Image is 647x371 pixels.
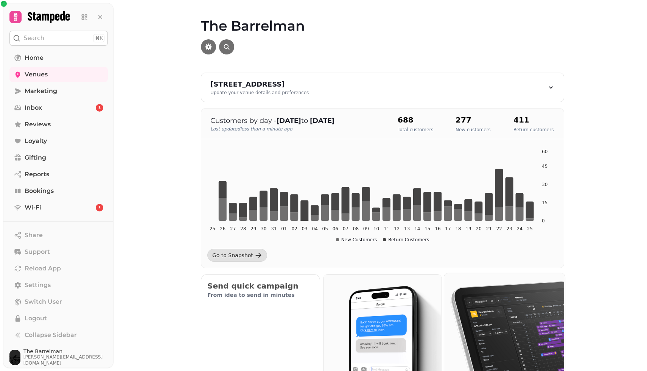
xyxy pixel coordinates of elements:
button: Support [9,244,108,259]
tspan: 16 [435,226,440,231]
tspan: 29 [250,226,256,231]
span: Reports [25,170,49,179]
div: ⌘K [93,34,104,42]
div: Go to Snapshot [212,251,253,259]
tspan: 30 [261,226,266,231]
h2: 411 [513,115,554,125]
a: Gifting [9,150,108,165]
a: Reports [9,167,108,182]
span: Logout [25,314,47,323]
tspan: 23 [507,226,512,231]
span: 1 [98,205,101,210]
span: Settings [25,281,51,290]
tspan: 45 [542,164,547,169]
tspan: 04 [312,226,318,231]
tspan: 15 [425,226,430,231]
tspan: 26 [220,226,226,231]
tspan: 21 [486,226,492,231]
tspan: 13 [404,226,410,231]
tspan: 19 [465,226,471,231]
p: Return customers [513,127,554,133]
tspan: 27 [230,226,236,231]
span: Venues [25,70,48,79]
tspan: 01 [281,226,287,231]
tspan: 10 [373,226,379,231]
tspan: 12 [394,226,400,231]
span: Inbox [25,103,42,112]
span: Home [25,53,44,62]
button: Share [9,228,108,243]
img: User avatar [9,350,20,365]
tspan: 60 [542,149,547,154]
div: [STREET_ADDRESS] [210,79,309,90]
p: From idea to send in minutes [207,291,314,299]
div: New Customers [336,237,377,243]
a: Reviews [9,117,108,132]
a: Go to Snapshot [207,249,267,262]
span: Loyalty [25,137,47,146]
a: Inbox1 [9,100,108,115]
button: Collapse Sidebar [9,328,108,343]
button: Logout [9,311,108,326]
tspan: 06 [333,226,338,231]
tspan: 25 [527,226,533,231]
p: New customers [456,127,491,133]
span: Wi-Fi [25,203,41,212]
a: Loyalty [9,133,108,149]
span: Share [25,231,43,240]
strong: [DATE] [277,116,301,125]
span: The Barrelman [23,349,108,354]
p: Last updated less than a minute ago [210,126,383,132]
tspan: 30 [542,182,547,187]
span: [PERSON_NAME][EMAIL_ADDRESS][DOMAIN_NAME] [23,354,108,366]
a: Venues [9,67,108,82]
span: Bookings [25,186,54,196]
tspan: 28 [240,226,246,231]
strong: [DATE] [310,116,334,125]
tspan: 18 [455,226,461,231]
span: Gifting [25,153,46,162]
p: Customers by day - to [210,115,383,126]
p: Total customers [398,127,434,133]
tspan: 11 [384,226,389,231]
span: Reload App [25,264,61,273]
tspan: 15 [542,200,547,205]
div: Return Customers [383,237,429,243]
button: User avatarThe Barrelman[PERSON_NAME][EMAIL_ADDRESS][DOMAIN_NAME] [9,349,108,366]
h2: 277 [456,115,491,125]
p: Search [23,34,44,43]
tspan: 05 [322,226,328,231]
tspan: 14 [414,226,420,231]
a: Bookings [9,183,108,199]
span: Reviews [25,120,51,129]
span: 1 [98,105,101,110]
span: Switch User [25,297,62,306]
h2: Send quick campaign [207,281,314,291]
tspan: 08 [353,226,359,231]
a: Wi-Fi1 [9,200,108,215]
a: Home [9,50,108,65]
tspan: 17 [445,226,451,231]
button: Switch User [9,294,108,309]
a: Settings [9,278,108,293]
a: Marketing [9,84,108,99]
span: Collapse Sidebar [25,331,77,340]
tspan: 02 [291,226,297,231]
div: Update your venue details and preferences [210,90,309,96]
tspan: 07 [343,226,348,231]
tspan: 22 [496,226,502,231]
tspan: 20 [476,226,482,231]
tspan: 09 [363,226,369,231]
tspan: 31 [271,226,277,231]
button: Reload App [9,261,108,276]
span: Marketing [25,87,57,96]
tspan: 25 [210,226,215,231]
tspan: 24 [517,226,523,231]
tspan: 03 [302,226,307,231]
h2: 688 [398,115,434,125]
tspan: 0 [542,218,545,224]
span: Support [25,247,50,256]
button: Search⌘K [9,31,108,46]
